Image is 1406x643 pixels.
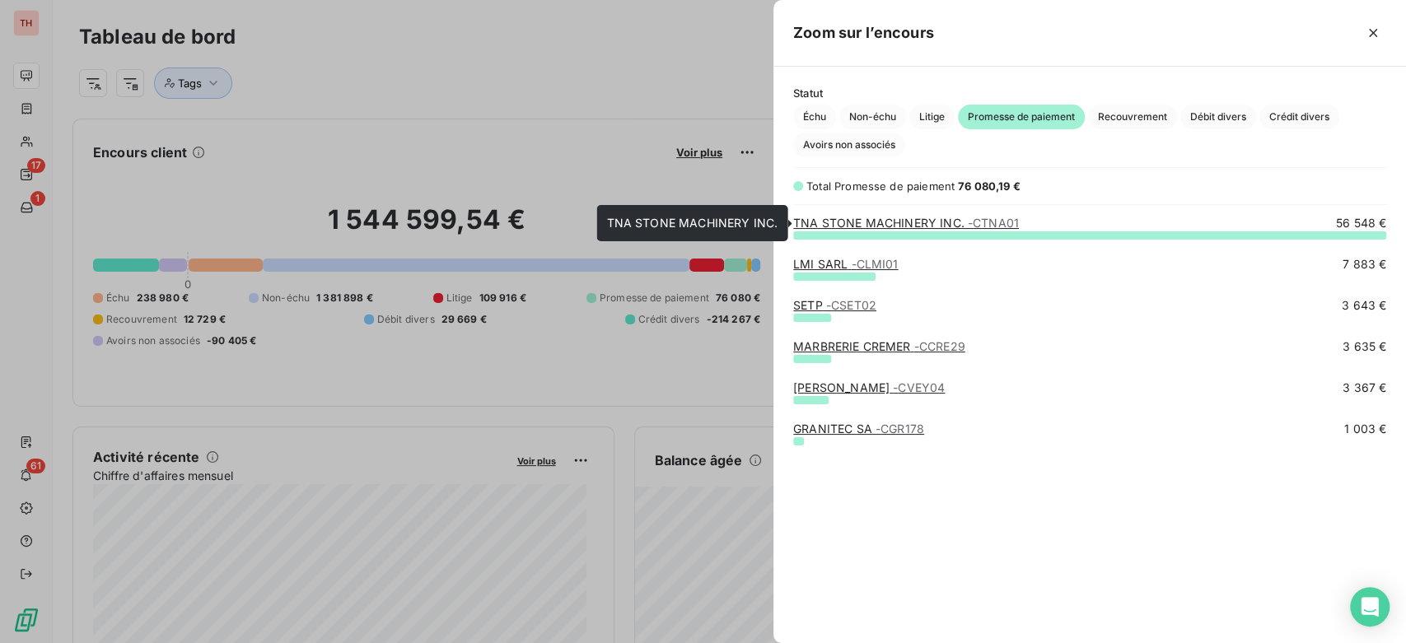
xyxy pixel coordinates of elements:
[958,105,1085,129] button: Promesse de paiement
[793,422,924,436] a: GRANITEC SA
[893,380,945,394] span: - CVEY04
[909,105,955,129] button: Litige
[793,380,945,394] a: [PERSON_NAME]
[851,257,898,271] span: - CLMI01
[968,216,1019,230] span: - CTNA01
[793,216,1019,230] a: TNA STONE MACHINERY INC.
[793,298,876,312] a: SETP
[793,257,898,271] a: LMI SARL
[1259,105,1339,129] button: Crédit divers
[1350,587,1390,627] div: Open Intercom Messenger
[793,133,905,157] button: Avoirs non associés
[1342,297,1386,314] span: 3 643 €
[793,105,836,129] button: Échu
[1336,215,1386,231] span: 56 548 €
[793,339,965,353] a: MARBRERIE CREMER
[773,215,1406,624] div: grid
[1180,105,1256,129] button: Débit divers
[1343,380,1386,396] span: 3 367 €
[793,86,1386,100] span: Statut
[826,298,876,312] span: - CSET02
[1344,421,1386,437] span: 1 003 €
[793,21,934,44] h5: Zoom sur l’encours
[876,422,924,436] span: - CGR178
[606,216,778,230] span: TNA STONE MACHINERY INC.
[1343,256,1386,273] span: 7 883 €
[839,105,906,129] button: Non-échu
[1088,105,1177,129] button: Recouvrement
[914,339,965,353] span: - CCRE29
[958,179,1021,193] span: 76 080,19 €
[1343,338,1386,355] span: 3 635 €
[806,179,955,193] span: Total Promesse de paiement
